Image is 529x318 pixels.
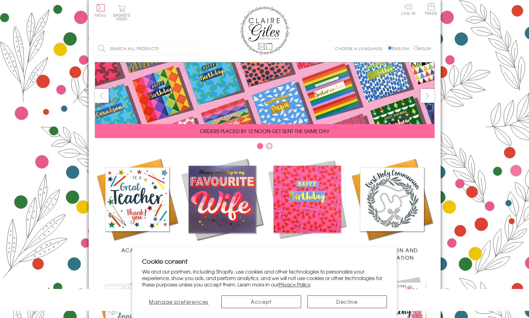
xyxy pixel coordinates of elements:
[425,3,438,16] a: Trade
[421,89,435,103] button: next
[425,3,438,15] span: Trade
[116,12,130,22] span: 0 items
[292,246,322,254] span: Birthdays
[142,295,215,308] button: Manage preferences
[414,46,418,50] input: Welsh
[335,46,387,51] p: Choose a language:
[388,46,412,51] label: English
[142,268,387,287] p: We and our partners, including Shopify, use cookies and other technologies to personalize your ex...
[180,157,265,254] a: New Releases
[240,6,289,55] img: Claire Giles Greetings Cards
[149,298,208,305] span: Manage preferences
[388,46,392,50] input: English
[142,257,387,266] h2: Cookie consent
[257,143,263,149] button: Carousel Page 1 (Current Slide)
[95,157,180,254] a: Academic
[197,42,203,56] input: Search
[307,295,387,308] button: Decline
[350,157,435,261] a: Communion and Confirmation
[279,281,311,288] a: Privacy Policy
[265,157,350,254] a: Birthdays
[221,295,301,308] button: Accept
[121,246,153,254] span: Academic
[113,5,130,21] button: Basket0 items
[401,3,416,15] a: Log In
[202,246,242,254] span: New Releases
[95,143,435,152] div: Carousel Pagination
[95,12,107,18] span: Menu
[414,46,431,51] label: Welsh
[266,143,272,149] button: Carousel Page 2
[366,246,418,261] span: Communion and Confirmation
[95,4,107,17] button: Menu
[95,89,109,103] button: prev
[200,127,329,135] span: ORDERS PLACED BY 12 NOON GET SENT THE SAME DAY
[95,42,203,56] input: Search all products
